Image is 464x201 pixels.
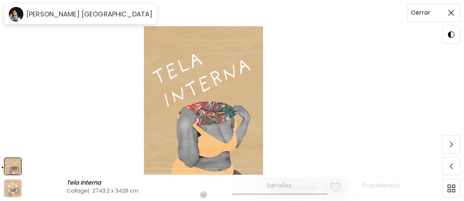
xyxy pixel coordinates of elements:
[411,8,430,18] h6: Cerrar
[331,181,430,190] span: Procedencia
[236,181,323,190] span: Detalles
[66,187,270,194] h4: Collage | 2743.2 x 3429 cm
[26,10,152,19] h6: [PERSON_NAME] [GEOGRAPHIC_DATA]
[66,179,103,186] h6: Tela Interna
[7,182,19,194] div: animation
